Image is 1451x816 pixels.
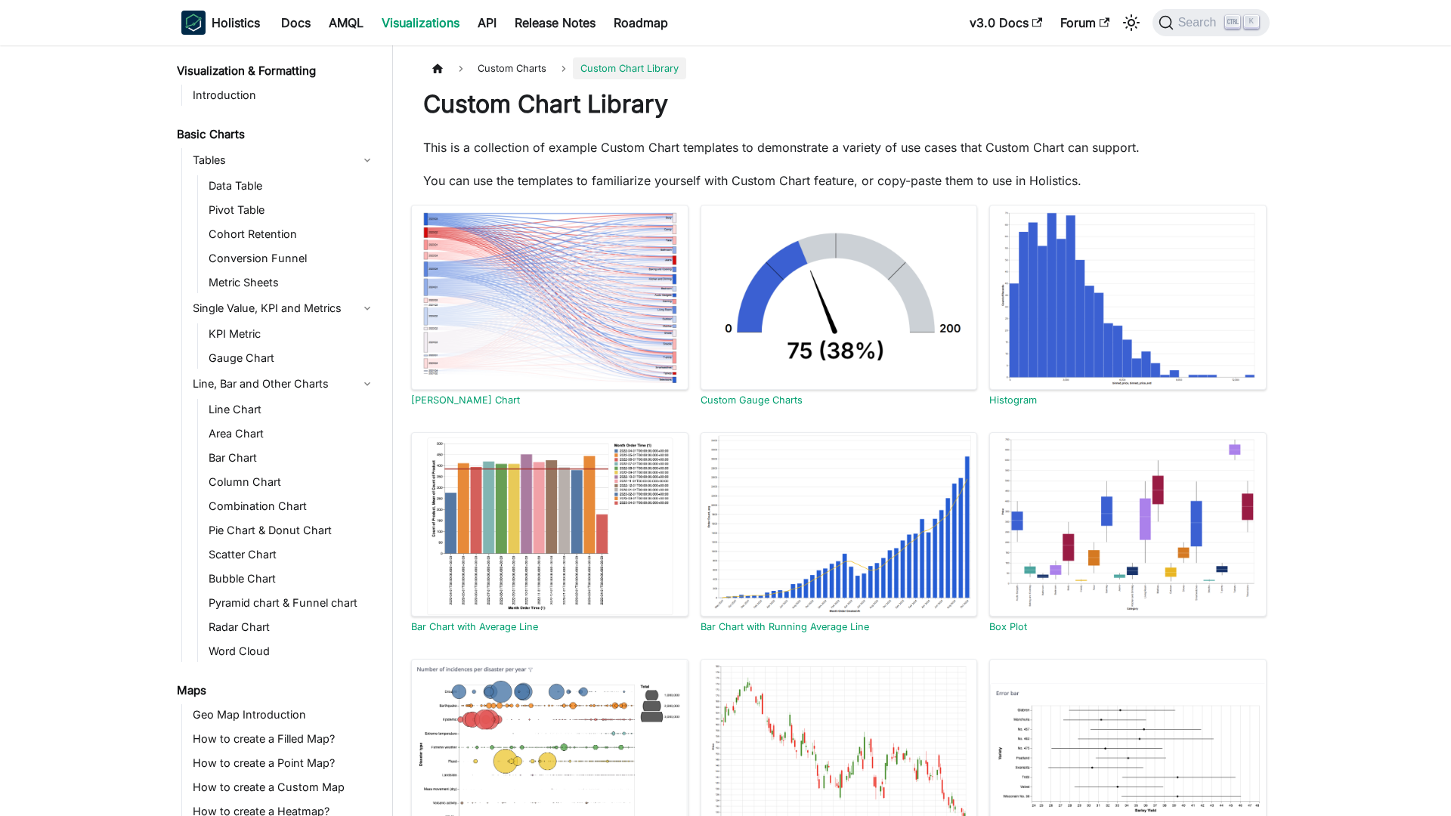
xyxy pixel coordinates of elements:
[701,205,978,406] a: Custom Gauge ChartsCustom Gauge Charts
[204,592,379,614] a: Pyramid chart & Funnel chart
[1244,15,1259,29] kbd: K
[204,348,379,369] a: Gauge Chart
[423,172,1255,190] p: You can use the templates to familiarize yourself with Custom Chart feature, or copy-paste them t...
[172,124,379,145] a: Basic Charts
[701,621,869,632] a: Bar Chart with Running Average Line
[701,394,803,406] a: Custom Gauge Charts
[411,621,538,632] a: Bar Chart with Average Line
[204,199,379,221] a: Pivot Table
[411,205,688,406] a: Sankey Chart[PERSON_NAME] Chart
[204,496,379,517] a: Combination Chart
[204,447,379,468] a: Bar Chart
[188,372,379,396] a: Line, Bar and Other Charts
[204,544,379,565] a: Scatter Chart
[469,11,506,35] a: API
[204,471,379,493] a: Column Chart
[204,423,379,444] a: Area Chart
[1051,11,1118,35] a: Forum
[423,89,1255,119] h1: Custom Chart Library
[188,85,379,106] a: Introduction
[204,399,379,420] a: Line Chart
[605,11,677,35] a: Roadmap
[272,11,320,35] a: Docs
[989,205,1267,406] a: HistogramHistogram
[188,728,379,750] a: How to create a Filled Map?
[320,11,373,35] a: AMQL
[204,224,379,245] a: Cohort Retention
[204,272,379,293] a: Metric Sheets
[423,57,452,79] a: Home page
[166,45,393,816] nav: Docs sidebar
[181,11,206,35] img: Holistics
[188,704,379,725] a: Geo Map Introduction
[1174,16,1226,29] span: Search
[411,432,688,633] a: Bar Chart with Average LineBar Chart with Average Line
[373,11,469,35] a: Visualizations
[701,432,978,633] a: Bar Chart with Running Average LineBar Chart with Running Average Line
[212,14,260,32] b: Holistics
[989,394,1037,406] a: Histogram
[204,641,379,662] a: Word Cloud
[172,680,379,701] a: Maps
[1152,9,1270,36] button: Search (Ctrl+K)
[188,148,379,172] a: Tables
[204,248,379,269] a: Conversion Funnel
[181,11,260,35] a: HolisticsHolistics
[989,621,1027,632] a: Box Plot
[989,432,1267,633] a: Box PlotBox Plot
[188,777,379,798] a: How to create a Custom Map
[961,11,1051,35] a: v3.0 Docs
[506,11,605,35] a: Release Notes
[204,617,379,638] a: Radar Chart
[188,753,379,774] a: How to create a Point Map?
[411,394,520,406] a: [PERSON_NAME] Chart
[172,60,379,82] a: Visualization & Formatting
[423,57,1255,79] nav: Breadcrumbs
[204,520,379,541] a: Pie Chart & Donut Chart
[204,175,379,196] a: Data Table
[188,296,379,320] a: Single Value, KPI and Metrics
[470,57,554,79] span: Custom Charts
[1119,11,1143,35] button: Switch between dark and light mode (currently light mode)
[204,568,379,589] a: Bubble Chart
[423,138,1255,156] p: This is a collection of example Custom Chart templates to demonstrate a variety of use cases that...
[204,323,379,345] a: KPI Metric
[573,57,686,79] span: Custom Chart Library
